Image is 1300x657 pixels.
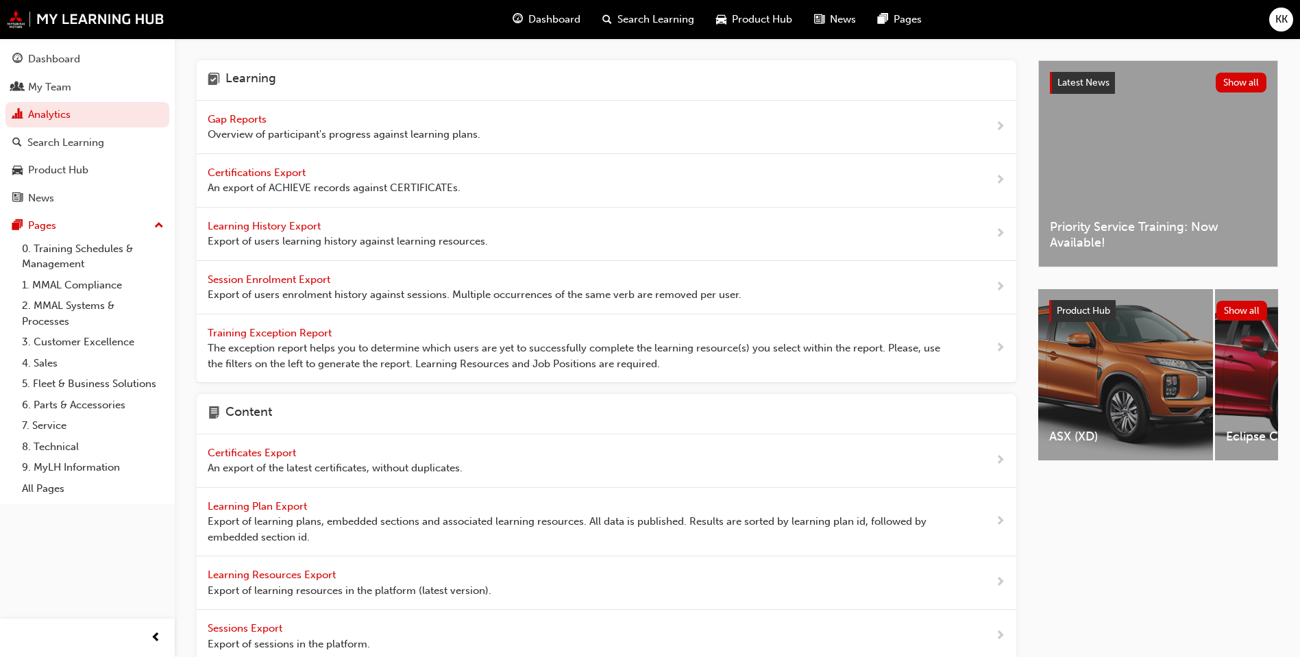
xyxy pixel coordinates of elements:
a: 3. Customer Excellence [16,332,169,353]
span: up-icon [154,217,164,235]
a: Certifications Export An export of ACHIEVE records against CERTIFICATEs.next-icon [197,154,1016,208]
a: Certificates Export An export of the latest certificates, without duplicates.next-icon [197,434,1016,488]
a: 6. Parts & Accessories [16,395,169,416]
a: All Pages [16,478,169,499]
a: 2. MMAL Systems & Processes [16,295,169,332]
a: ASX (XD) [1038,289,1213,460]
div: Dashboard [28,51,80,67]
span: Gap Reports [208,113,269,125]
a: News [5,186,169,211]
button: DashboardMy TeamAnalyticsSearch LearningProduct HubNews [5,44,169,213]
span: Search Learning [617,12,694,27]
a: My Team [5,75,169,100]
span: Priority Service Training: Now Available! [1050,219,1266,250]
span: next-icon [995,172,1005,189]
div: Search Learning [27,135,104,151]
span: Training Exception Report [208,327,334,339]
a: Product Hub [5,158,169,183]
span: news-icon [814,11,824,28]
span: guage-icon [513,11,523,28]
span: Export of learning plans, embedded sections and associated learning resources. All data is publis... [208,514,951,545]
a: news-iconNews [803,5,867,34]
span: prev-icon [151,630,161,647]
span: Certifications Export [208,166,308,179]
span: Sessions Export [208,622,285,634]
span: search-icon [12,137,22,149]
a: pages-iconPages [867,5,933,34]
span: search-icon [602,11,612,28]
a: Latest NewsShow all [1050,72,1266,94]
span: News [830,12,856,27]
span: next-icon [995,340,1005,357]
span: next-icon [995,119,1005,136]
a: Session Enrolment Export Export of users enrolment history against sessions. Multiple occurrences... [197,261,1016,314]
span: Pages [894,12,922,27]
span: next-icon [995,225,1005,243]
span: chart-icon [12,109,23,121]
a: Analytics [5,102,169,127]
span: Export of users learning history against learning resources. [208,234,488,249]
img: mmal [7,10,164,28]
span: Export of users enrolment history against sessions. Multiple occurrences of the same verb are rem... [208,287,741,303]
span: people-icon [12,82,23,94]
span: Certificates Export [208,447,299,459]
a: 8. Technical [16,436,169,458]
button: Show all [1216,301,1268,321]
a: 1. MMAL Compliance [16,275,169,296]
span: Learning Plan Export [208,500,310,512]
span: pages-icon [878,11,888,28]
a: 5. Fleet & Business Solutions [16,373,169,395]
span: pages-icon [12,220,23,232]
span: The exception report helps you to determine which users are yet to successfully complete the lear... [208,340,951,371]
span: KK [1275,12,1288,27]
span: guage-icon [12,53,23,66]
span: next-icon [995,452,1005,469]
div: My Team [28,79,71,95]
a: Learning Plan Export Export of learning plans, embedded sections and associated learning resource... [197,488,1016,557]
a: 9. MyLH Information [16,457,169,478]
a: Latest NewsShow allPriority Service Training: Now Available! [1038,60,1278,267]
span: news-icon [12,193,23,205]
span: next-icon [995,513,1005,530]
a: 0. Training Schedules & Management [16,238,169,275]
a: Learning History Export Export of users learning history against learning resources.next-icon [197,208,1016,261]
button: Show all [1216,73,1267,92]
span: Learning History Export [208,220,323,232]
button: Pages [5,213,169,238]
a: car-iconProduct Hub [705,5,803,34]
span: page-icon [208,405,220,423]
a: Dashboard [5,47,169,72]
div: Product Hub [28,162,88,178]
span: Learning Resources Export [208,569,339,581]
span: Overview of participant's progress against learning plans. [208,127,480,142]
div: News [28,190,54,206]
span: Product Hub [1057,305,1110,317]
span: An export of ACHIEVE records against CERTIFICATEs. [208,180,461,196]
span: ASX (XD) [1049,429,1202,445]
a: Search Learning [5,130,169,156]
a: Learning Resources Export Export of learning resources in the platform (latest version).next-icon [197,556,1016,610]
a: Training Exception Report The exception report helps you to determine which users are yet to succ... [197,314,1016,384]
div: Pages [28,218,56,234]
span: next-icon [995,574,1005,591]
span: car-icon [12,164,23,177]
span: Session Enrolment Export [208,273,333,286]
span: next-icon [995,628,1005,645]
h4: Content [225,405,272,423]
a: guage-iconDashboard [502,5,591,34]
a: search-iconSearch Learning [591,5,705,34]
a: Product HubShow all [1049,300,1267,322]
span: Latest News [1057,77,1109,88]
span: An export of the latest certificates, without duplicates. [208,460,463,476]
span: Dashboard [528,12,580,27]
span: next-icon [995,279,1005,296]
span: Product Hub [732,12,792,27]
a: 7. Service [16,415,169,436]
span: learning-icon [208,71,220,89]
span: Export of sessions in the platform. [208,636,370,652]
h4: Learning [225,71,276,89]
span: car-icon [716,11,726,28]
a: 4. Sales [16,353,169,374]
